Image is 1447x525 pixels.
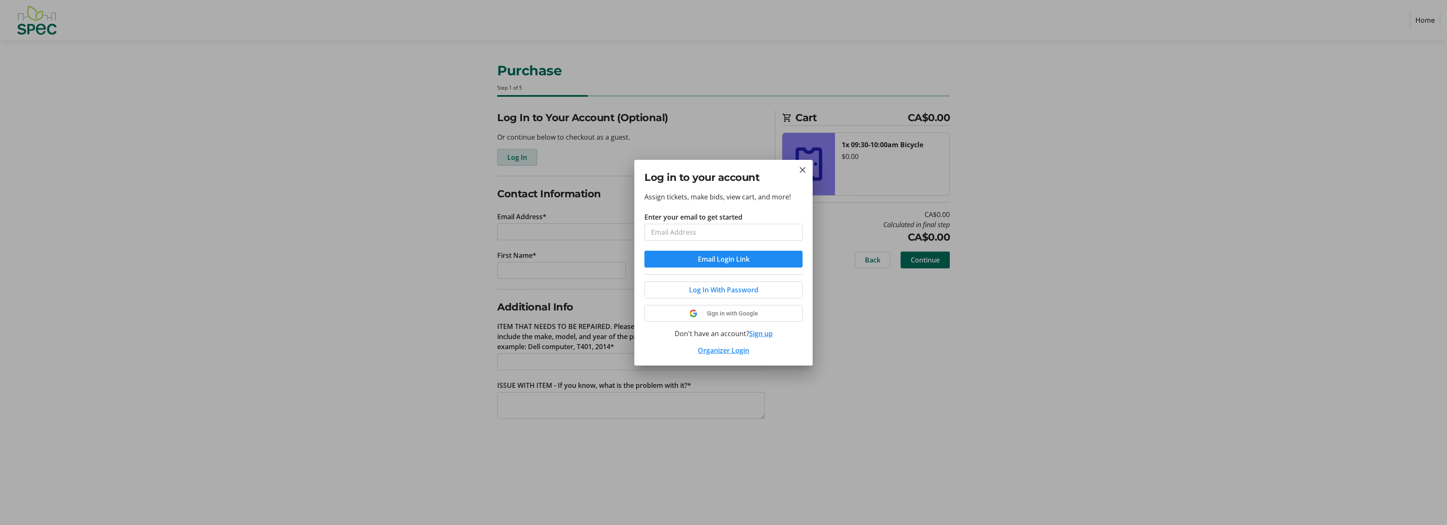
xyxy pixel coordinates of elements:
input: Email Address [644,224,803,241]
button: Log In With Password [644,281,803,298]
div: Don't have an account? [644,329,803,339]
a: Organizer Login [698,346,749,355]
button: Email Login Link [644,251,803,268]
button: Close [798,165,808,175]
h2: Log in to your account [644,170,803,185]
button: Sign up [749,329,773,339]
p: Assign tickets, make bids, view cart, and more! [644,192,803,202]
button: Sign in with Google [644,305,803,322]
span: Email Login Link [698,254,750,264]
label: Enter your email to get started [644,212,742,222]
span: Log In With Password [689,285,758,295]
span: Sign in with Google [707,310,758,317]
